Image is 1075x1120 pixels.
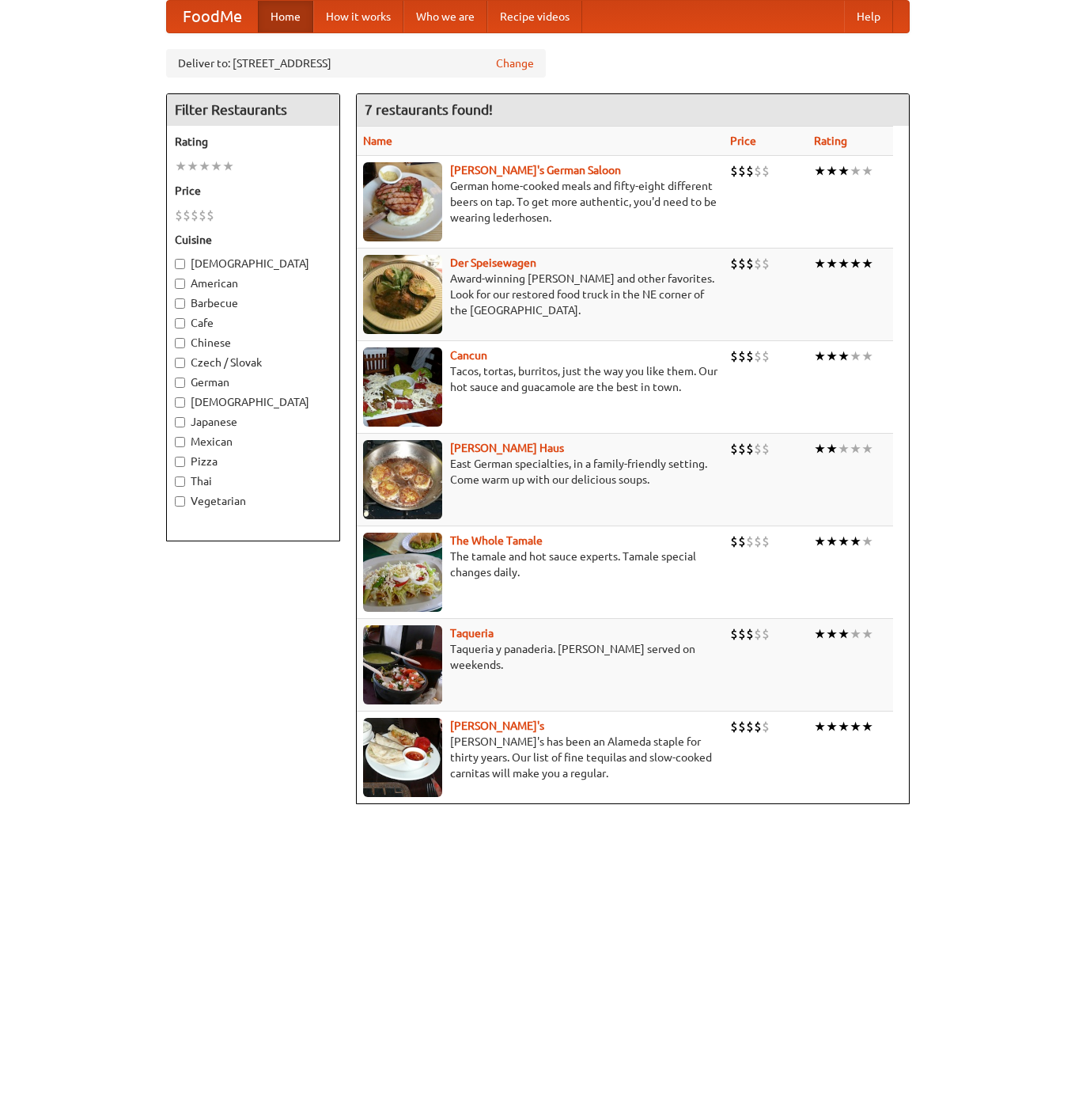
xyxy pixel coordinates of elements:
[175,493,331,509] label: Vegetarian
[850,162,861,180] li: ★
[363,456,717,488] p: East German specialties, in a family-friendly setting. Come warm up with our delicious soups.
[167,1,258,32] a: FoodMe
[762,440,770,457] li: $
[175,158,187,175] li: ★
[175,374,331,390] label: German
[814,625,826,643] li: ★
[210,158,222,175] li: ★
[730,718,738,735] li: $
[363,641,717,673] p: Taqueria y panaderia. [PERSON_NAME] served on weekends.
[175,434,331,450] label: Mexican
[838,533,850,550] li: ★
[175,358,185,368] input: Czech / Slovak
[206,207,214,224] li: $
[754,533,762,550] li: $
[450,442,564,454] a: [PERSON_NAME] Haus
[175,417,185,427] input: Japanese
[730,440,738,457] li: $
[175,338,185,348] input: Chinese
[850,533,861,550] li: ★
[826,440,838,457] li: ★
[403,1,487,32] a: Who we are
[450,256,536,269] a: Der Speisewagen
[175,259,185,269] input: [DEMOGRAPHIC_DATA]
[850,347,861,365] li: ★
[187,158,199,175] li: ★
[730,533,738,550] li: $
[175,496,185,507] input: Vegetarian
[826,255,838,272] li: ★
[199,158,210,175] li: ★
[363,162,442,241] img: esthers.jpg
[175,298,185,309] input: Barbecue
[861,162,873,180] li: ★
[450,719,544,732] a: [PERSON_NAME]'s
[175,397,185,408] input: [DEMOGRAPHIC_DATA]
[814,255,826,272] li: ★
[175,457,185,467] input: Pizza
[746,347,754,365] li: $
[826,162,838,180] li: ★
[365,102,493,117] ng-pluralize: 7 restaurants found!
[762,625,770,643] li: $
[738,255,746,272] li: $
[814,718,826,735] li: ★
[861,533,873,550] li: ★
[363,549,717,580] p: The tamale and hot sauce experts. Tamale special changes daily.
[363,271,717,318] p: Award-winning [PERSON_NAME] and other favorites. Look for our restored food truck in the NE corne...
[450,627,494,640] a: Taqueria
[175,414,331,430] label: Japanese
[754,718,762,735] li: $
[730,625,738,643] li: $
[175,473,331,489] label: Thai
[738,347,746,365] li: $
[730,255,738,272] li: $
[175,318,185,328] input: Cafe
[175,232,331,248] h5: Cuisine
[175,256,331,271] label: [DEMOGRAPHIC_DATA]
[175,454,331,469] label: Pizza
[838,347,850,365] li: ★
[861,255,873,272] li: ★
[738,162,746,180] li: $
[754,255,762,272] li: $
[838,718,850,735] li: ★
[814,440,826,457] li: ★
[826,625,838,643] li: ★
[861,718,873,735] li: ★
[738,533,746,550] li: $
[175,134,331,150] h5: Rating
[175,335,331,351] label: Chinese
[850,255,861,272] li: ★
[730,347,738,365] li: $
[363,533,442,612] img: wholetamale.jpg
[838,440,850,457] li: ★
[814,347,826,365] li: ★
[762,162,770,180] li: $
[754,162,762,180] li: $
[861,440,873,457] li: ★
[838,625,850,643] li: ★
[175,394,331,410] label: [DEMOGRAPHIC_DATA]
[175,279,185,289] input: American
[450,534,543,547] a: The Whole Tamale
[363,363,717,395] p: Tacos, tortas, burritos, just the way you like them. Our hot sauce and guacamole are the best in ...
[175,355,331,370] label: Czech / Slovak
[762,347,770,365] li: $
[861,347,873,365] li: ★
[363,135,392,147] a: Name
[175,183,331,199] h5: Price
[814,162,826,180] li: ★
[746,533,754,550] li: $
[313,1,403,32] a: How it works
[183,207,191,224] li: $
[738,625,746,643] li: $
[363,178,717,226] p: German home-cooked meals and fifty-eight different beers on tap. To get more authentic, you'd nee...
[175,437,185,447] input: Mexican
[363,440,442,519] img: kohlhaus.jpg
[850,718,861,735] li: ★
[496,55,534,71] a: Change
